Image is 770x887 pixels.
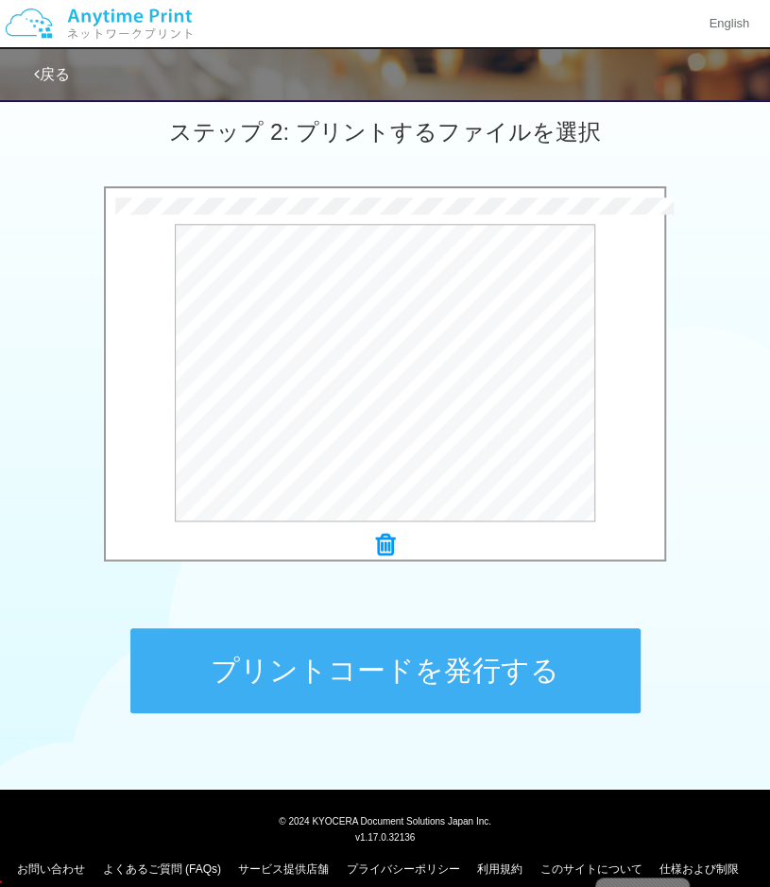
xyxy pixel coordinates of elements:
[355,830,415,842] span: v1.17.0.32136
[347,861,460,875] a: プライバシーポリシー
[103,861,221,875] a: よくあるご質問 (FAQs)
[539,861,642,875] a: このサイトについて
[279,813,491,826] span: © 2024 KYOCERA Document Solutions Japan Inc.
[477,861,522,875] a: 利用規約
[34,66,70,82] a: 戻る
[659,861,739,875] a: 仕様および制限
[238,861,329,875] a: サービス提供店舗
[17,861,85,875] a: お問い合わせ
[169,119,600,145] span: ステップ 2: プリントするファイルを選択
[130,628,641,713] button: プリントコードを発行する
